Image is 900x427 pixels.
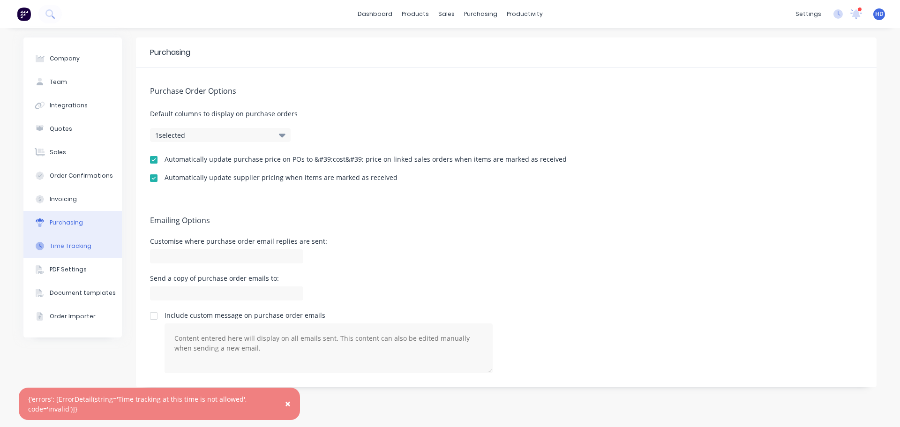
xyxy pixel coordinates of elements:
[28,394,271,414] div: {'errors': [ErrorDetail(string='Time tracking at this time is not allowed', code='invalid')]}
[285,397,291,410] span: ×
[165,312,325,319] div: Include custom message on purchase order emails
[150,87,862,96] h5: Purchase Order Options
[165,156,567,163] div: Automatically update purchase price on POs to &#39;cost&#39; price on linked sales orders when it...
[23,258,122,281] button: PDF Settings
[23,234,122,258] button: Time Tracking
[50,172,113,180] div: Order Confirmations
[434,7,459,21] div: sales
[50,78,67,86] div: Team
[150,216,862,225] h5: Emailing Options
[791,7,826,21] div: settings
[50,289,116,297] div: Document templates
[150,128,291,142] button: 1selected
[23,211,122,234] button: Purchasing
[50,125,72,133] div: Quotes
[23,94,122,117] button: Integrations
[50,218,83,227] div: Purchasing
[23,187,122,211] button: Invoicing
[50,312,96,321] div: Order Importer
[50,148,66,157] div: Sales
[276,393,300,415] button: Close
[23,117,122,141] button: Quotes
[875,10,884,18] span: HD
[50,242,91,250] div: Time Tracking
[23,281,122,305] button: Document templates
[23,141,122,164] button: Sales
[353,7,397,21] a: dashboard
[50,101,88,110] div: Integrations
[459,7,502,21] div: purchasing
[165,174,397,181] div: Automatically update supplier pricing when items are marked as received
[23,164,122,187] button: Order Confirmations
[150,275,303,282] div: Send a copy of purchase order emails to:
[150,47,190,58] div: Purchasing
[50,195,77,203] div: Invoicing
[23,305,122,328] button: Order Importer
[150,238,327,245] div: Customise where purchase order email replies are sent:
[50,265,87,274] div: PDF Settings
[23,47,122,70] button: Company
[17,7,31,21] img: Factory
[50,54,80,63] div: Company
[502,7,547,21] div: productivity
[23,70,122,94] button: Team
[397,7,434,21] div: products
[150,109,862,119] span: Default columns to display on purchase orders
